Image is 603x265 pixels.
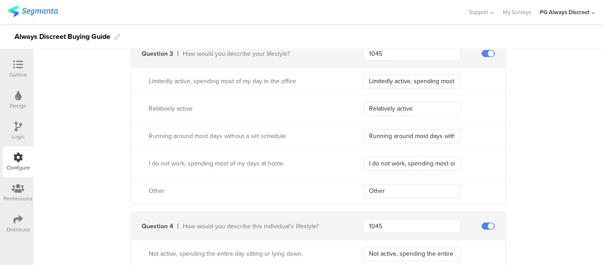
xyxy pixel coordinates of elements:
[142,49,173,58] div: Question 3
[363,102,460,116] input: Enter a value...
[149,131,342,141] div: Running around most days without a set schedule
[142,222,173,231] div: Question 4
[149,77,342,86] div: Limitedly active, spending most of my day in the office
[12,133,25,141] div: Logic
[149,159,342,168] div: I do not work, spending most of my days at home.
[149,249,342,258] div: Not active, spending the entire day sitting or lying down.
[4,195,33,203] div: Permissions
[149,104,342,113] div: Relatively active
[7,226,30,234] div: Distribute
[363,219,460,233] input: Enter a key...
[469,8,488,16] span: Support
[149,186,342,196] div: Other
[363,247,460,261] input: Enter a value...
[363,74,460,88] input: Enter a value...
[363,46,460,61] input: Enter a key...
[183,222,342,231] div: How would you describe this individual's lifestyle?
[183,49,342,58] div: How would you describe your lifestyle?
[540,8,589,16] div: PG Always Discreet
[9,71,27,79] div: Outline
[363,157,460,171] input: Enter a value...
[10,102,26,110] div: Design
[363,184,460,198] input: Enter a value...
[7,164,30,172] div: Configure
[8,6,58,17] img: segmanta logo
[363,129,460,143] input: Enter a value...
[15,30,110,44] div: Always Discreet Buying Guide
